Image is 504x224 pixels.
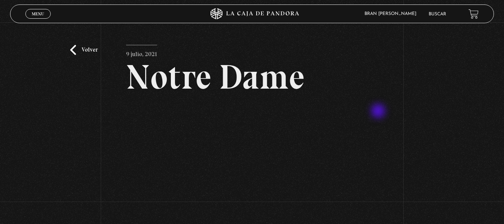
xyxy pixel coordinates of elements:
[361,12,424,16] span: Bran [PERSON_NAME]
[32,12,44,16] span: Menu
[429,12,446,16] a: Buscar
[70,45,98,55] a: Volver
[126,60,378,94] h2: Notre Dame
[126,45,157,60] p: 9 julio, 2021
[29,18,47,23] span: Cerrar
[469,9,479,19] a: View your shopping cart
